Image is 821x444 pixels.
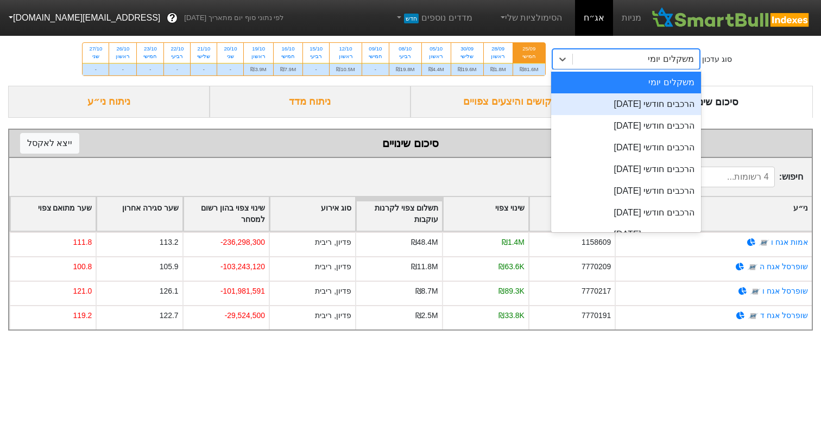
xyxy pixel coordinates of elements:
[748,310,759,321] img: tase link
[83,63,109,75] div: -
[422,63,451,75] div: ₪4.4M
[551,224,701,245] div: הרכבים חודשי [DATE]
[197,45,210,53] div: 21/10
[270,197,355,231] div: Toggle SortBy
[303,63,329,75] div: -
[616,197,812,231] div: Toggle SortBy
[369,45,382,53] div: 09/10
[160,261,179,272] div: 105.9
[191,63,217,75] div: -
[137,63,163,75] div: -
[612,86,813,118] div: סיכום שינויים
[220,261,265,272] div: -103,243,120
[217,63,243,75] div: -
[443,197,528,231] div: Toggle SortBy
[458,45,477,53] div: 30/09
[160,237,179,248] div: 113.2
[315,237,351,248] div: פדיון, ריבית
[411,237,438,248] div: ₪48.4M
[116,45,130,53] div: 26/10
[274,63,302,75] div: ₪7.9M
[520,53,539,60] div: חמישי
[73,310,92,321] div: 119.2
[582,286,611,297] div: 7770217
[164,63,190,75] div: -
[250,45,266,53] div: 19/10
[336,45,355,53] div: 12/10
[10,197,96,231] div: Toggle SortBy
[220,237,265,248] div: -236,298,300
[762,287,808,295] a: שופרסל אגח ו
[760,262,808,271] a: שופרסל אגח ה
[89,45,102,53] div: 27/10
[143,45,157,53] div: 23/10
[169,11,175,26] span: ?
[116,53,130,60] div: ראשון
[8,86,210,118] div: ניתוח ני״ע
[551,137,701,158] div: הרכבים חודשי [DATE]
[760,311,808,320] a: שופרסל אגח ד
[428,45,444,53] div: 05/10
[184,12,283,23] span: לפי נתוני סוף יום מתאריך [DATE]
[415,310,438,321] div: ₪2.5M
[415,286,438,297] div: ₪8.7M
[160,286,179,297] div: 126.1
[109,63,136,75] div: -
[484,63,513,75] div: ₪1.8M
[170,45,184,53] div: 22/10
[210,86,411,118] div: ניתוח מדד
[650,7,812,29] img: SmartBull
[244,63,273,75] div: ₪3.9M
[224,53,237,60] div: שני
[197,53,210,60] div: שלישי
[310,53,323,60] div: רביעי
[315,286,351,297] div: פדיון, ריבית
[771,238,808,246] a: אמות אגח ו
[490,45,506,53] div: 28/09
[498,310,524,321] div: ₪33.8K
[404,14,419,23] span: חדש
[389,63,421,75] div: ₪19.8M
[502,237,525,248] div: ₪1.4M
[582,261,611,272] div: 7770209
[582,237,611,248] div: 1158609
[610,167,803,187] span: חיפוש :
[280,53,296,60] div: חמישי
[73,286,92,297] div: 121.0
[513,63,545,75] div: ₪81.6M
[750,286,761,297] img: tase link
[747,262,758,272] img: tase link
[551,180,701,202] div: הרכבים חודשי [DATE]
[73,237,92,248] div: 111.8
[458,53,477,60] div: שלישי
[551,93,701,115] div: הרכבים חודשי [DATE]
[160,310,179,321] div: 122.7
[759,237,769,248] img: tase link
[336,53,355,60] div: ראשון
[356,197,441,231] div: Toggle SortBy
[143,53,157,60] div: חמישי
[250,53,266,60] div: ראשון
[648,53,693,66] div: משקלים יומי
[315,310,351,321] div: פדיון, ריבית
[280,45,296,53] div: 16/10
[498,261,524,272] div: ₪63.6K
[184,197,269,231] div: Toggle SortBy
[369,53,382,60] div: חמישי
[551,158,701,180] div: הרכבים חודשי [DATE]
[73,261,92,272] div: 100.8
[310,45,323,53] div: 15/10
[520,45,539,53] div: 25/09
[494,7,567,29] a: הסימולציות שלי
[702,54,732,65] div: סוג עדכון
[396,53,415,60] div: רביעי
[490,53,506,60] div: ראשון
[20,135,801,151] div: סיכום שינויים
[330,63,362,75] div: ₪10.5M
[411,261,438,272] div: ₪11.8M
[428,53,444,60] div: ראשון
[396,45,415,53] div: 08/10
[390,7,477,29] a: מדדים נוספיםחדש
[170,53,184,60] div: רביעי
[97,197,182,231] div: Toggle SortBy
